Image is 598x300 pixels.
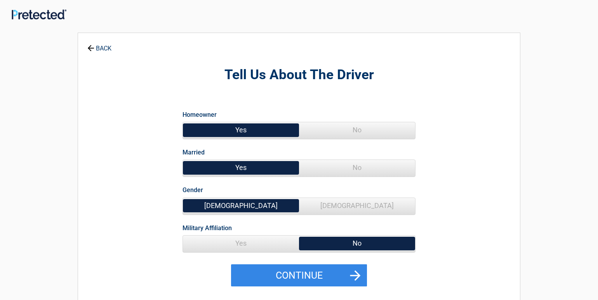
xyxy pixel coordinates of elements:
span: No [299,236,415,251]
label: Married [183,147,205,158]
h2: Tell Us About The Driver [121,66,477,84]
span: Yes [183,122,299,138]
label: Gender [183,185,203,195]
img: Main Logo [12,9,66,19]
span: Yes [183,160,299,175]
label: Military Affiliation [183,223,232,233]
span: No [299,122,415,138]
span: [DEMOGRAPHIC_DATA] [299,198,415,213]
a: BACK [86,38,113,52]
button: Continue [231,264,367,287]
span: [DEMOGRAPHIC_DATA] [183,198,299,213]
span: No [299,160,415,175]
label: Homeowner [183,109,217,120]
span: Yes [183,236,299,251]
